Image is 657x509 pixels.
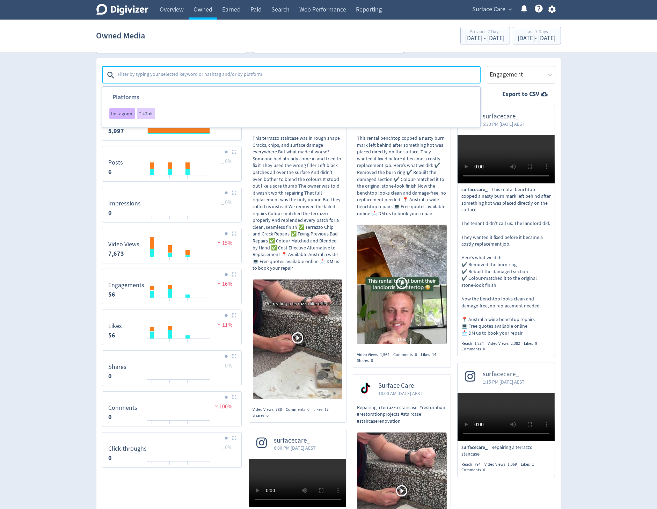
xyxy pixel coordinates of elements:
text: 10/08 [201,423,210,428]
span: 11% [216,321,233,328]
span: 5:30 PM [DATE] AEST [483,121,525,128]
dt: Posts [109,159,123,167]
text: 04/08 [148,423,156,428]
text: 08/08 [183,382,192,387]
span: surfacecare_ [461,444,491,451]
svg: Video Views 7,673 [105,231,238,260]
text: 08/08 [183,260,192,264]
text: 10/08 [201,300,210,305]
span: Surface Care [378,382,423,390]
div: Likes [421,352,440,358]
img: Placeholder [232,272,236,277]
span: _ 0% [221,158,233,165]
img: negative-performance.svg [213,403,220,408]
div: Likes [314,407,333,413]
span: 0 [483,346,485,352]
h3: Platforms [102,93,155,108]
strong: 0 [109,372,112,380]
div: Comments [286,407,314,413]
div: Video Views [253,407,286,413]
span: 1 [532,461,534,467]
text: 06/08 [166,219,174,224]
text: 04/08 [148,260,156,264]
text: 10/08 [201,219,210,224]
svg: Click-throughs 0 [105,435,238,465]
strong: Export to CSV [503,90,540,99]
span: 10:00 AM [DATE] AEST [378,390,423,397]
span: 1:15 PM [DATE] AEST [483,378,525,385]
text: 08/08 [183,300,192,305]
svg: Posts 6 [105,149,238,179]
svg: Likes 56 [105,313,238,342]
text: 10/08 [201,260,210,264]
span: surfacecare_ [483,112,525,121]
strong: 6 [109,168,112,176]
img: negative-performance.svg [216,240,222,245]
div: Likes [521,461,538,467]
span: 0 [267,413,269,418]
img: Placeholder [232,150,236,154]
text: 08/08 [183,341,192,346]
div: Likes [524,341,541,347]
div: Shares [253,413,273,419]
text: 10/08 [201,382,210,387]
span: 0 [371,358,373,363]
p: This rental benchtop copped a nasty burn mark left behind after something hot was placed directly... [357,135,447,217]
text: 06/08 [166,382,174,387]
text: 04/08 [148,178,156,183]
strong: 56 [109,331,116,340]
div: Video Views [357,352,393,358]
text: 10/08 [201,341,210,346]
span: 9 [535,341,537,346]
dt: Likes [109,322,122,330]
strong: 0 [109,413,112,421]
text: 08/08 [183,464,192,469]
strong: 0 [109,209,112,217]
span: 1,284 [474,341,484,346]
strong: 0 [109,454,112,462]
text: 06/08 [166,300,174,305]
img: negative-performance.svg [216,281,222,286]
div: Comments [461,467,489,473]
span: surfacecare_ [483,370,525,378]
span: 2,382 [511,341,520,346]
div: [DATE] - [DATE] [466,35,505,42]
span: Surface Care [473,4,506,15]
svg: Comments 0 [105,394,238,424]
span: 1,069 [508,461,517,467]
div: Video Views [488,341,524,347]
span: 14 [432,352,436,357]
button: Last 7 Days[DATE]- [DATE] [513,27,561,44]
dt: Click-throughs [109,445,147,453]
a: surfacecare_5:30 PM [DATE] AESTsurfacecare_This rental benchtop copped a nasty burn mark left beh... [458,105,555,352]
span: 0 [308,407,310,412]
dt: Video Views [109,240,140,248]
img: negative-performance.svg [216,321,222,327]
a: surfacecare_1:15 PM [DATE] AESTsurfacecare_Repairing a terrazzo staircaseReach794Video Views1,069... [458,363,555,473]
span: expand_more [508,6,514,13]
text: 04/08 [148,464,156,469]
strong: 56 [109,290,116,299]
span: surfacecare_ [274,437,316,445]
img: Placeholder [232,313,236,318]
h1: Owned Media [96,24,145,47]
div: Comments [393,352,421,358]
img: Placeholder [232,436,236,440]
span: 0 [415,352,417,357]
text: 06/08 [166,260,174,264]
text: 04/08 [148,382,156,387]
span: 788 [276,407,282,412]
span: 15% [216,240,233,247]
span: surfacecare_ [461,186,491,193]
span: _ 0% [221,199,233,206]
strong: 7,673 [109,249,124,258]
div: Reach [461,341,488,347]
p: This terrazzo staircase was in rough shape Cracks, chips, and surface damage everywhere But what ... [253,135,343,272]
text: 04/08 [148,219,156,224]
div: Reach [461,461,484,467]
span: TikTok [139,111,153,116]
div: Video Views [484,461,521,467]
span: 16% [216,281,233,288]
button: Previous 7 Days[DATE] - [DATE] [460,27,510,44]
span: _ 0% [221,444,233,451]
